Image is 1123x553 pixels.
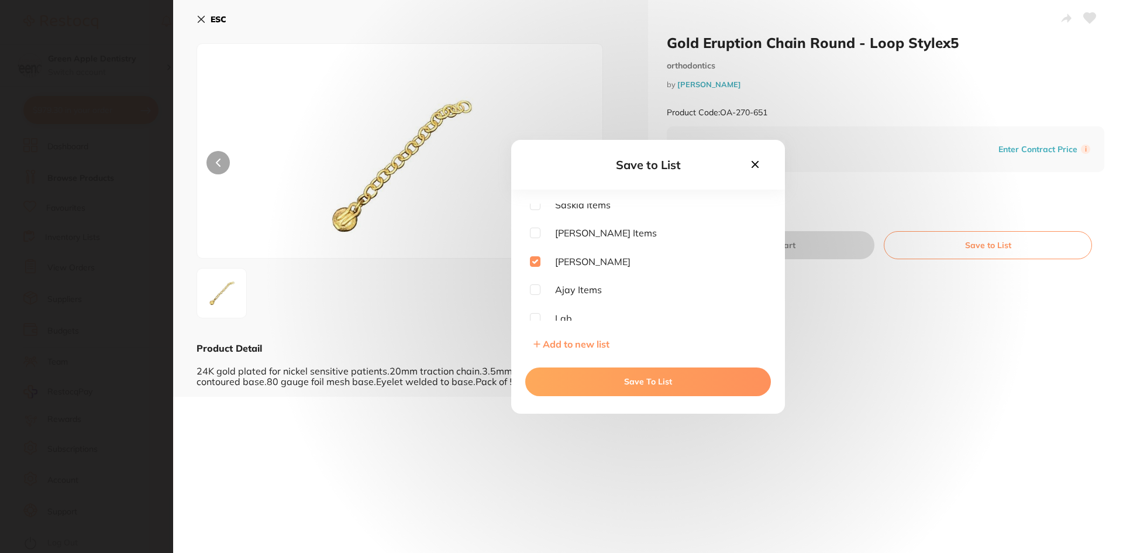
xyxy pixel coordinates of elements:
[540,200,611,210] span: Saskia Items
[616,157,681,172] span: Save to List
[540,256,631,267] span: [PERSON_NAME]
[540,284,602,295] span: Ajay Items
[540,313,572,324] span: Lab
[540,228,657,238] span: [PERSON_NAME] Items
[530,338,613,350] button: Add to new list
[543,338,609,350] span: Add to new list
[525,367,771,396] button: Save To List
